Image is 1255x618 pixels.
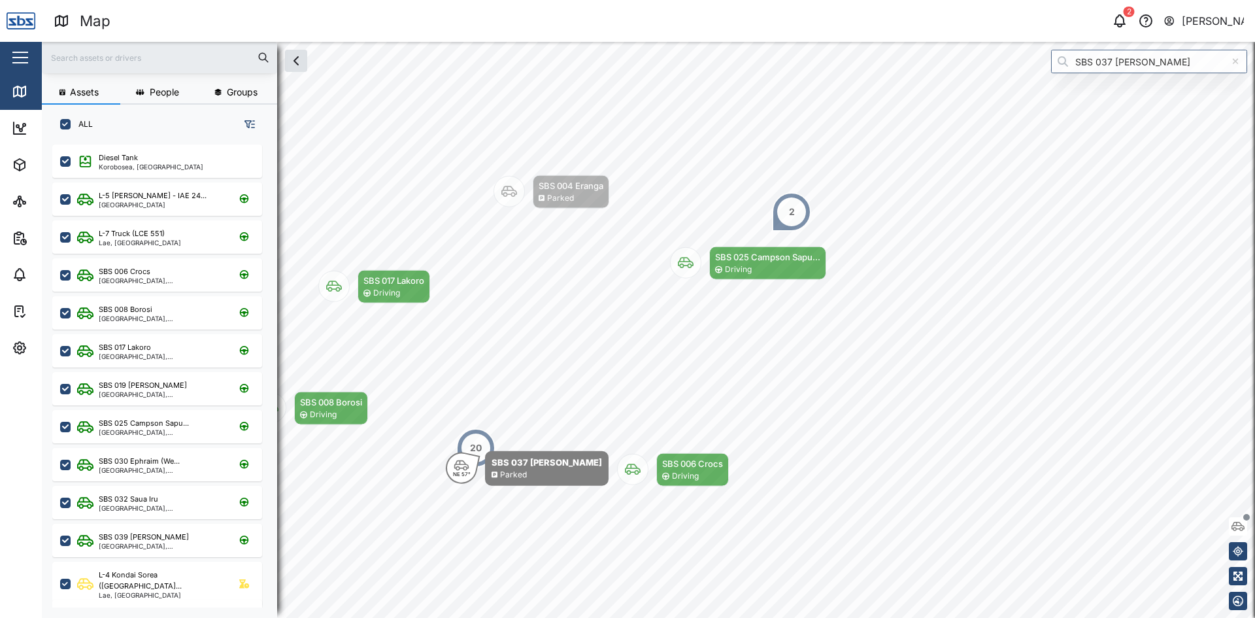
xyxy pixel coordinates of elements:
[99,152,138,163] div: Diesel Tank
[715,250,820,264] div: SBS 025 Campson Sapu...
[470,441,482,455] div: 20
[363,274,424,287] div: SBS 017 Lakoro
[99,163,203,170] div: Korobosea, [GEOGRAPHIC_DATA]
[670,247,826,280] div: Map marker
[99,494,158,505] div: SBS 032 Saua Iru
[150,88,179,97] span: People
[99,190,207,201] div: L-5 [PERSON_NAME] - IAE 24...
[34,231,78,245] div: Reports
[1163,12,1245,30] button: [PERSON_NAME]
[99,467,224,473] div: [GEOGRAPHIC_DATA], [GEOGRAPHIC_DATA]
[99,505,224,511] div: [GEOGRAPHIC_DATA], [GEOGRAPHIC_DATA]
[662,457,723,470] div: SBS 006 Crocs
[99,315,224,322] div: [GEOGRAPHIC_DATA], [GEOGRAPHIC_DATA]
[1182,13,1245,29] div: [PERSON_NAME]
[99,532,189,543] div: SBS 039 [PERSON_NAME]
[1124,7,1135,17] div: 2
[500,469,527,481] div: Parked
[34,84,63,99] div: Map
[71,119,93,129] label: ALL
[453,472,471,477] div: NE 57°
[99,201,207,208] div: [GEOGRAPHIC_DATA]
[34,158,75,172] div: Assets
[310,409,337,421] div: Driving
[99,543,224,549] div: [GEOGRAPHIC_DATA], [GEOGRAPHIC_DATA]
[99,304,152,315] div: SBS 008 Borosi
[99,277,224,284] div: [GEOGRAPHIC_DATA], [GEOGRAPHIC_DATA]
[300,396,362,409] div: SBS 008 Borosi
[99,456,180,467] div: SBS 030 Ephraim (We...
[99,592,224,598] div: Lae, [GEOGRAPHIC_DATA]
[672,470,699,483] div: Driving
[99,418,189,429] div: SBS 025 Campson Sapu...
[52,140,276,608] div: grid
[50,48,269,67] input: Search assets or drivers
[99,570,224,592] div: L-4 Kondai Sorea ([GEOGRAPHIC_DATA]...
[373,287,400,300] div: Driving
[99,429,224,436] div: [GEOGRAPHIC_DATA], [GEOGRAPHIC_DATA]
[99,380,187,391] div: SBS 019 [PERSON_NAME]
[80,10,110,33] div: Map
[539,179,603,192] div: SBS 004 Eranga
[446,451,609,486] div: Map marker
[7,7,35,35] img: Main Logo
[617,453,729,487] div: Map marker
[255,392,368,425] div: Map marker
[34,121,93,135] div: Dashboard
[772,192,811,232] div: Map marker
[42,42,1255,618] canvas: Map
[318,270,430,303] div: Map marker
[227,88,258,97] span: Groups
[34,267,75,282] div: Alarms
[34,341,80,355] div: Settings
[99,239,181,246] div: Lae, [GEOGRAPHIC_DATA]
[456,428,495,468] div: Map marker
[34,304,70,318] div: Tasks
[1051,50,1247,73] input: Search by People, Asset, Geozone or Place
[492,456,602,469] div: SBS 037 [PERSON_NAME]
[70,88,99,97] span: Assets
[789,205,795,219] div: 2
[99,353,224,360] div: [GEOGRAPHIC_DATA], [GEOGRAPHIC_DATA]
[547,192,574,205] div: Parked
[99,391,224,398] div: [GEOGRAPHIC_DATA], [GEOGRAPHIC_DATA]
[725,264,752,276] div: Driving
[34,194,65,209] div: Sites
[494,175,609,209] div: Map marker
[99,266,150,277] div: SBS 006 Crocs
[99,342,151,353] div: SBS 017 Lakoro
[99,228,165,239] div: L-7 Truck (LCE 551)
